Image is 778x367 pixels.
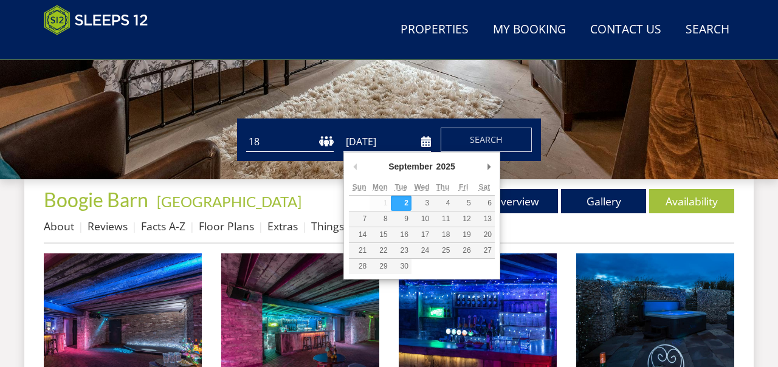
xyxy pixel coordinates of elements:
[311,219,377,233] a: Things To Do
[349,243,370,258] button: 21
[391,243,411,258] button: 23
[411,211,432,227] button: 10
[349,259,370,274] button: 28
[373,183,388,191] abbr: Monday
[152,193,301,210] span: -
[349,227,370,242] button: 14
[396,16,473,44] a: Properties
[432,243,453,258] button: 25
[649,189,734,213] a: Availability
[436,183,449,191] abbr: Thursday
[474,227,495,242] button: 20
[453,227,473,242] button: 19
[267,219,298,233] a: Extras
[435,157,457,176] div: 2025
[343,132,431,152] input: Arrival Date
[473,189,558,213] a: Overview
[44,188,148,211] span: Boogie Barn
[141,219,185,233] a: Facts A-Z
[199,219,254,233] a: Floor Plans
[432,227,453,242] button: 18
[370,243,390,258] button: 22
[349,211,370,227] button: 7
[387,157,434,176] div: September
[561,189,646,213] a: Gallery
[411,196,432,211] button: 3
[453,243,473,258] button: 26
[88,219,128,233] a: Reviews
[411,227,432,242] button: 17
[391,227,411,242] button: 16
[453,211,473,227] button: 12
[391,259,411,274] button: 30
[459,183,468,191] abbr: Friday
[432,211,453,227] button: 11
[470,134,503,145] span: Search
[38,43,165,53] iframe: Customer reviews powered by Trustpilot
[441,128,532,152] button: Search
[44,188,152,211] a: Boogie Barn
[411,243,432,258] button: 24
[585,16,666,44] a: Contact Us
[432,196,453,211] button: 4
[483,157,495,176] button: Next Month
[479,183,491,191] abbr: Saturday
[353,183,367,191] abbr: Sunday
[394,183,407,191] abbr: Tuesday
[370,211,390,227] button: 8
[391,196,411,211] button: 2
[474,211,495,227] button: 13
[414,183,429,191] abbr: Wednesday
[157,193,301,210] a: [GEOGRAPHIC_DATA]
[370,259,390,274] button: 29
[349,157,361,176] button: Previous Month
[681,16,734,44] a: Search
[391,211,411,227] button: 9
[474,196,495,211] button: 6
[488,16,571,44] a: My Booking
[44,219,74,233] a: About
[474,243,495,258] button: 27
[453,196,473,211] button: 5
[370,227,390,242] button: 15
[44,5,148,35] img: Sleeps 12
